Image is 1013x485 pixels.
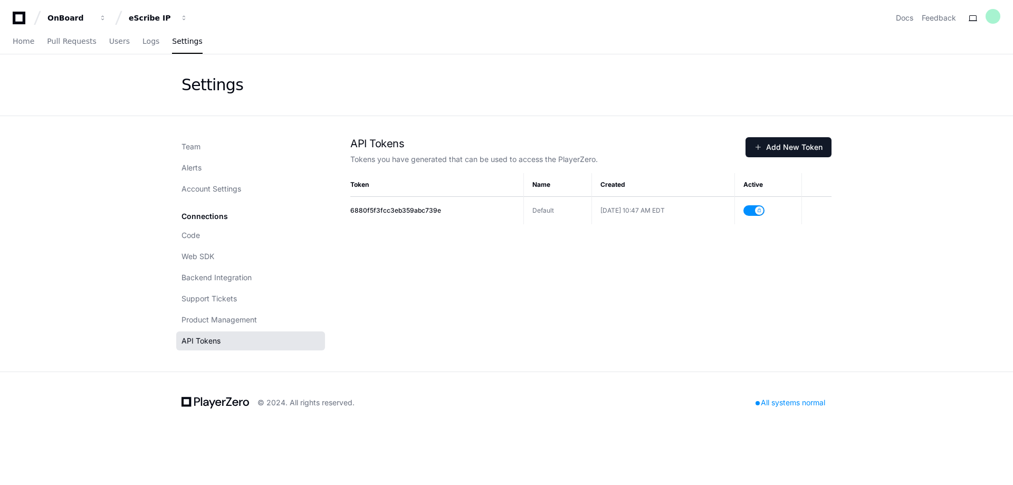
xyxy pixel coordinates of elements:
th: Created [592,173,734,197]
a: Team [176,137,325,156]
a: Code [176,226,325,245]
div: eScribe IP [129,13,174,23]
span: Web SDK [181,251,214,262]
button: Add New Token [746,137,832,157]
span: Home [13,38,34,44]
button: OnBoard [43,8,111,27]
span: Team [181,141,200,152]
span: Product Management [181,315,257,325]
a: Account Settings [176,179,325,198]
p: Tokens you have generated that can be used to access the PlayerZero. [350,154,746,165]
div: © 2024. All rights reserved. [257,397,355,408]
a: Home [13,30,34,54]
th: Name [524,173,592,197]
th: Active [734,173,801,197]
a: Pull Requests [47,30,96,54]
span: Code [181,230,200,241]
div: OnBoard [47,13,93,23]
span: Settings [172,38,202,44]
a: Settings [172,30,202,54]
span: Logs [142,38,159,44]
button: Feedback [922,13,956,23]
span: Account Settings [181,184,241,194]
th: Token [350,173,524,197]
a: Product Management [176,310,325,329]
td: [DATE] 10:47 AM EDT [592,197,734,225]
span: Support Tickets [181,293,237,304]
div: All systems normal [749,395,832,410]
div: Settings [181,75,243,94]
h1: API Tokens [350,137,746,150]
a: Alerts [176,158,325,177]
a: Web SDK [176,247,325,266]
a: API Tokens [176,331,325,350]
a: Support Tickets [176,289,325,308]
span: Users [109,38,130,44]
span: 6880f5f3fcc3eb359abc739e [350,206,441,214]
td: Default [524,197,592,225]
span: Backend Integration [181,272,252,283]
a: Users [109,30,130,54]
span: Add New Token [754,142,823,153]
button: eScribe IP [125,8,192,27]
span: Pull Requests [47,38,96,44]
span: API Tokens [181,336,221,346]
a: Logs [142,30,159,54]
span: Alerts [181,163,202,173]
a: Docs [896,13,913,23]
a: Backend Integration [176,268,325,287]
